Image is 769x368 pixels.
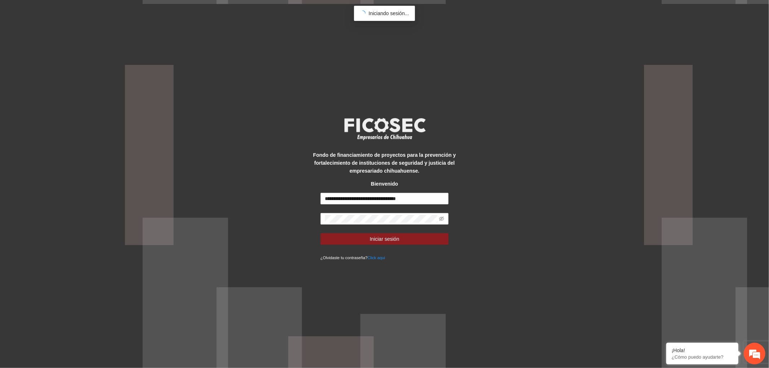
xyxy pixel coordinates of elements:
[313,152,456,174] strong: Fondo de financiamiento de proyectos para la prevención y fortalecimiento de instituciones de seg...
[321,256,385,260] small: ¿Olvidaste tu contraseña?
[371,181,398,187] strong: Bienvenido
[439,216,444,221] span: eye-invisible
[370,235,399,243] span: Iniciar sesión
[367,256,385,260] a: Click aqui
[37,37,121,46] div: Chatee con nosotros ahora
[42,96,100,169] span: Estamos en línea.
[360,10,366,17] span: loading
[368,10,409,16] span: Iniciando sesión...
[340,116,430,142] img: logo
[321,233,449,245] button: Iniciar sesión
[4,197,137,222] textarea: Escriba su mensaje y pulse “Intro”
[672,347,733,353] div: ¡Hola!
[118,4,136,21] div: Minimizar ventana de chat en vivo
[672,354,733,360] p: ¿Cómo puedo ayudarte?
